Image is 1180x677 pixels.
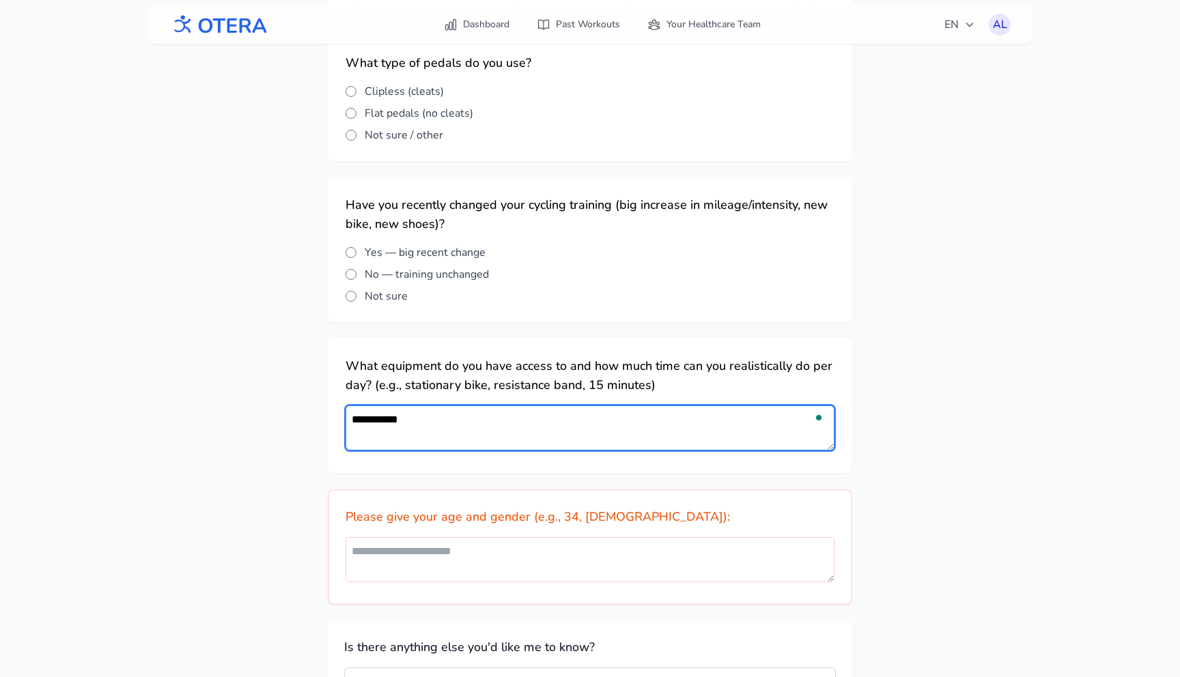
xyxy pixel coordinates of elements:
input: Not sure / other [346,130,356,141]
h2: Have you recently changed your cycling training (big increase in mileage/intensity, new bike, new... [346,195,834,233]
input: Not sure [346,291,356,302]
a: Dashboard [436,12,518,37]
input: No — training unchanged [346,269,356,280]
a: Your Healthcare Team [639,12,769,37]
h2: What type of pedals do you use? [346,53,834,72]
input: Flat pedals (no cleats) [346,108,356,119]
span: Yes — big recent change [365,244,486,261]
a: Past Workouts [529,12,628,37]
span: EN [944,16,975,33]
button: AL [989,14,1011,35]
textarea: To enrich screen reader interactions, please activate Accessibility in Grammarly extension settings [346,405,834,450]
h2: Please give your age and gender (e.g., 34, [DEMOGRAPHIC_DATA]): [346,507,834,526]
span: Clipless (cleats) [365,83,444,100]
input: Clipless (cleats) [346,86,356,97]
h2: What equipment do you have access to and how much time can you realistically do per day? (e.g., s... [346,356,834,394]
span: No — training unchanged [365,266,489,283]
span: Flat pedals (no cleats) [365,105,473,121]
h2: Is there anything else you'd like me to know? [344,637,836,657]
span: Not sure [365,288,408,304]
img: OTERA logo [169,10,268,40]
input: Yes — big recent change [346,247,356,258]
button: EN [936,11,983,38]
span: Not sure / other [365,127,443,143]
